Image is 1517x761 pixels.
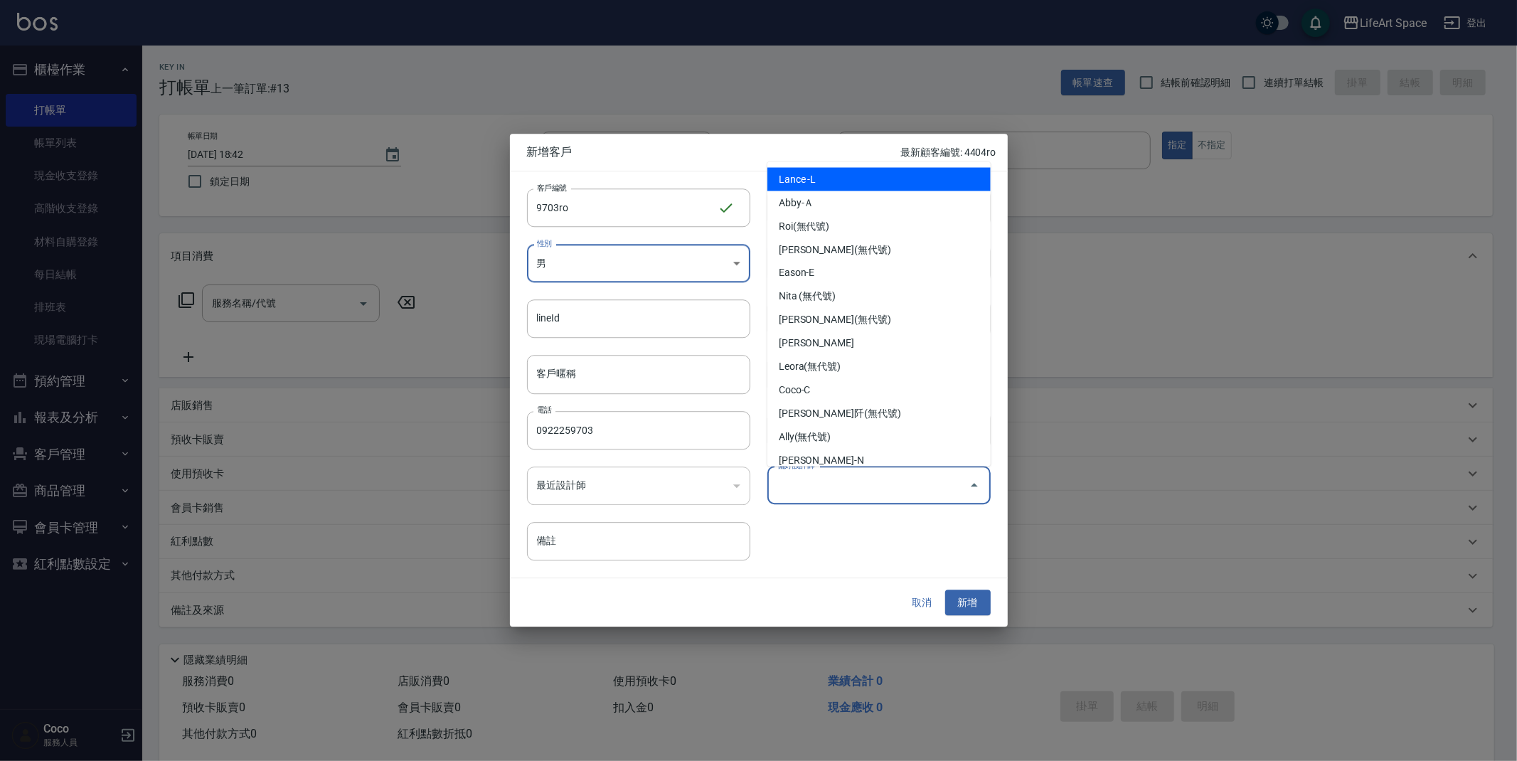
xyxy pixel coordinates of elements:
li: [PERSON_NAME] [767,332,991,356]
li: Coco-C [767,379,991,403]
li: Abby-Ａ [767,191,991,215]
li: [PERSON_NAME](無代號) [767,238,991,262]
label: 電話 [537,405,552,415]
li: Eason-E [767,262,991,285]
li: Leora(無代號) [767,356,991,379]
div: 男 [527,244,750,282]
p: 最新顧客編號: 4404ro [900,145,996,160]
li: [PERSON_NAME]-N [767,449,991,473]
button: Close [963,474,986,497]
span: 新增客戶 [527,145,901,159]
label: 性別 [537,238,552,248]
label: 客戶編號 [537,182,567,193]
li: [PERSON_NAME](無代號) [767,309,991,332]
li: [PERSON_NAME]阡(無代號) [767,403,991,426]
li: Ally(無代號) [767,426,991,449]
li: Lance -L [767,168,991,191]
button: 新增 [945,590,991,616]
label: 偏好設計師 [777,460,814,471]
li: Nita (無代號) [767,285,991,309]
li: Roi(無代號) [767,215,991,238]
button: 取消 [900,590,945,616]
